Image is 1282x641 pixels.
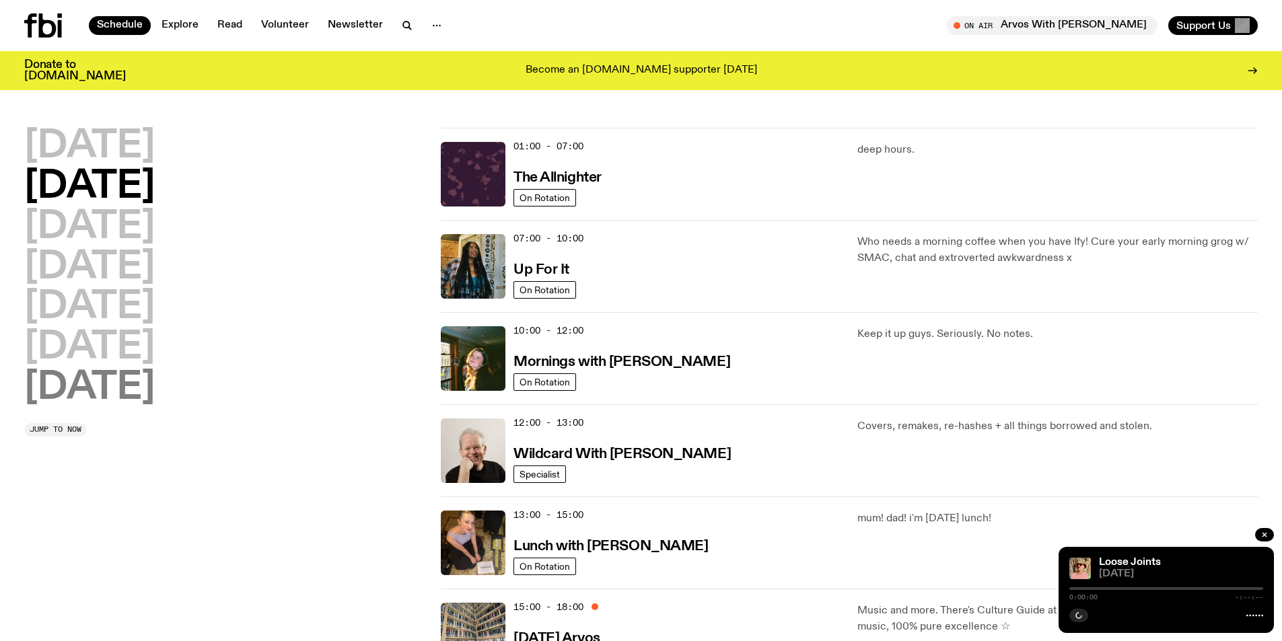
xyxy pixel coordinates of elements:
a: Specialist [513,465,566,483]
a: The Allnighter [513,168,602,185]
img: Ify - a Brown Skin girl with black braided twists, looking up to the side with her tongue stickin... [441,234,505,299]
span: 13:00 - 15:00 [513,508,583,521]
a: Up For It [513,260,569,277]
h3: Donate to [DOMAIN_NAME] [24,59,126,82]
a: Wildcard With [PERSON_NAME] [513,445,731,461]
p: Music and more. There's Culture Guide at 4:30pm. 50% [DEMOGRAPHIC_DATA] music, 100% pure excellen... [857,603,1258,635]
span: 07:00 - 10:00 [513,232,583,245]
button: [DATE] [24,289,155,326]
button: Jump to now [24,423,87,437]
span: 10:00 - 12:00 [513,324,583,337]
h3: Up For It [513,263,569,277]
img: Stuart is smiling charmingly, wearing a black t-shirt against a stark white background. [441,418,505,483]
a: Newsletter [320,16,391,35]
span: 12:00 - 13:00 [513,416,583,429]
button: [DATE] [24,128,155,165]
img: Freya smiles coyly as she poses for the image. [441,326,505,391]
a: Read [209,16,250,35]
h3: The Allnighter [513,171,602,185]
button: [DATE] [24,209,155,246]
button: On AirArvos With [PERSON_NAME] [947,16,1158,35]
span: 01:00 - 07:00 [513,140,583,153]
p: Keep it up guys. Seriously. No notes. [857,326,1258,342]
span: On Rotation [520,377,570,387]
span: On Rotation [520,192,570,202]
a: Loose Joints [1099,557,1161,568]
h3: Lunch with [PERSON_NAME] [513,539,708,554]
p: deep hours. [857,142,1258,158]
span: Jump to now [30,426,81,433]
span: [DATE] [1099,569,1263,579]
span: On Rotation [520,561,570,571]
span: 15:00 - 18:00 [513,601,583,613]
span: -:--:-- [1235,594,1263,601]
span: On Rotation [520,285,570,295]
img: SLC lunch cover [441,511,505,575]
p: Become an [DOMAIN_NAME] supporter [DATE] [526,65,757,77]
button: [DATE] [24,369,155,407]
h3: Mornings with [PERSON_NAME] [513,355,730,369]
span: 0:00:00 [1069,594,1098,601]
p: Covers, remakes, re-hashes + all things borrowed and stolen. [857,418,1258,435]
button: [DATE] [24,168,155,206]
a: On Rotation [513,373,576,391]
span: Specialist [520,469,560,479]
a: On Rotation [513,281,576,299]
p: Who needs a morning coffee when you have Ify! Cure your early morning grog w/ SMAC, chat and extr... [857,234,1258,266]
a: Lunch with [PERSON_NAME] [513,537,708,554]
a: On Rotation [513,189,576,206]
a: Volunteer [253,16,317,35]
button: [DATE] [24,329,155,367]
button: Support Us [1168,16,1258,35]
h3: Wildcard With [PERSON_NAME] [513,447,731,461]
button: [DATE] [24,249,155,287]
p: mum! dad! i'm [DATE] lunch! [857,511,1258,527]
span: Support Us [1176,20,1231,32]
a: Schedule [89,16,151,35]
img: Tyson stands in front of a paperbark tree wearing orange sunglasses, a suede bucket hat and a pin... [1069,558,1091,579]
a: Explore [153,16,207,35]
a: On Rotation [513,558,576,575]
a: Mornings with [PERSON_NAME] [513,352,730,369]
